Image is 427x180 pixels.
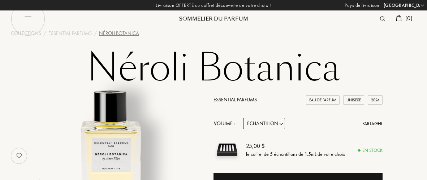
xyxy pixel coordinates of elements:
[358,147,383,154] div: En stock
[170,15,257,23] div: Sommelier du Parfum
[380,16,385,21] img: search_icn.svg
[345,2,382,9] span: Pays de livraison :
[213,96,257,103] a: Essential Parfums
[343,95,364,105] div: Unisexe
[11,2,45,36] img: burger_black.png
[368,95,383,105] div: 2024
[396,15,402,21] img: cart.svg
[405,14,413,22] span: ( 0 )
[48,30,92,37] a: Essential Parfums
[306,95,340,105] div: Eau de Parfum
[362,120,383,127] div: Partager
[99,30,139,37] div: Néroli Botanica
[246,142,345,150] div: 25,00 $
[246,150,345,158] div: le coffret de 5 échantillons de 1.5mL de votre choix
[12,149,26,163] img: no_like_p.png
[94,30,97,37] div: /
[213,136,241,163] img: sample box
[213,118,239,129] div: Volume :
[33,48,394,88] h1: Néroli Botanica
